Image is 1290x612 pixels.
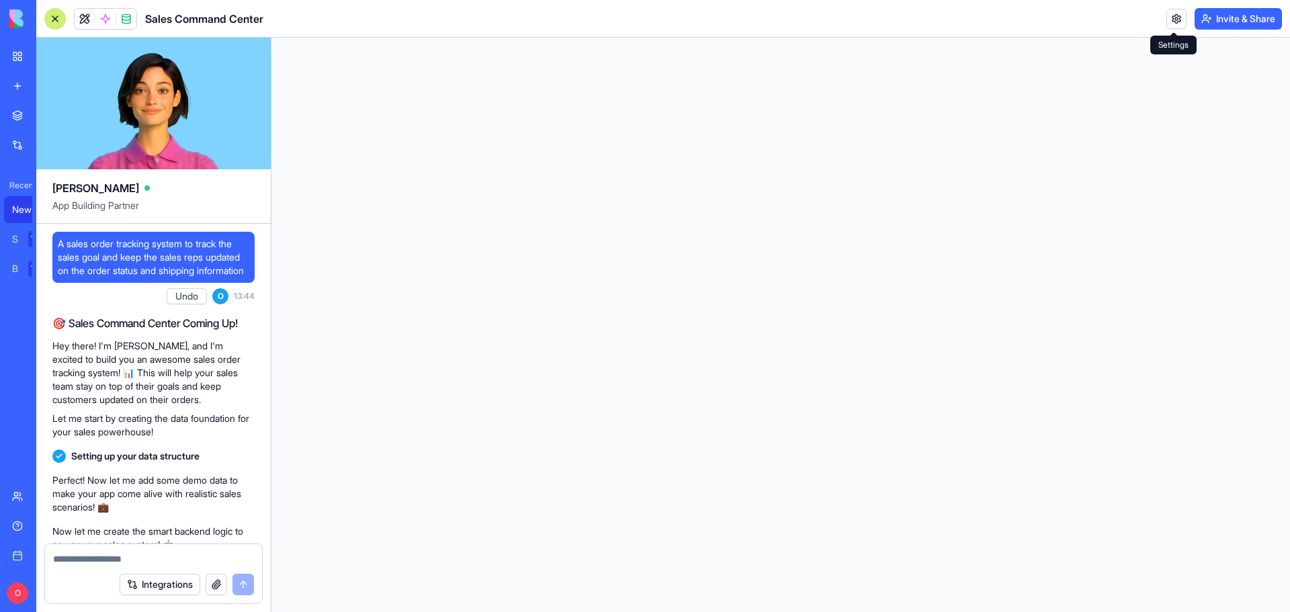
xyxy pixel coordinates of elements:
[52,339,255,406] p: Hey there! I'm [PERSON_NAME], and I'm excited to build you an awesome sales order tracking system...
[1195,8,1282,30] button: Invite & Share
[7,582,28,604] span: O
[12,232,19,246] div: Social Media Content Generator
[4,255,58,282] a: Blog Generation ProTRY
[12,203,50,216] div: New App
[9,9,93,28] img: logo
[71,449,200,463] span: Setting up your data structure
[52,180,139,196] span: [PERSON_NAME]
[4,196,58,223] a: New App
[212,288,228,304] span: O
[120,574,200,595] button: Integrations
[52,199,255,223] span: App Building Partner
[1150,36,1197,54] div: Settings
[52,315,255,331] h2: 🎯 Sales Command Center Coming Up!
[4,180,32,191] span: Recent
[12,262,19,275] div: Blog Generation Pro
[28,261,50,277] div: TRY
[52,525,255,552] p: Now let me create the smart backend logic to power your sales system! 🤖
[52,412,255,439] p: Let me start by creating the data foundation for your sales powerhouse!
[28,231,50,247] div: TRY
[145,11,263,27] span: Sales Command Center
[52,474,255,514] p: Perfect! Now let me add some demo data to make your app come alive with realistic sales scenarios! 💼
[234,291,255,302] span: 13:44
[4,226,58,253] a: Social Media Content GeneratorTRY
[58,237,249,277] span: A sales order tracking system to track the sales goal and keep the sales reps updated on the orde...
[167,288,207,304] button: Undo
